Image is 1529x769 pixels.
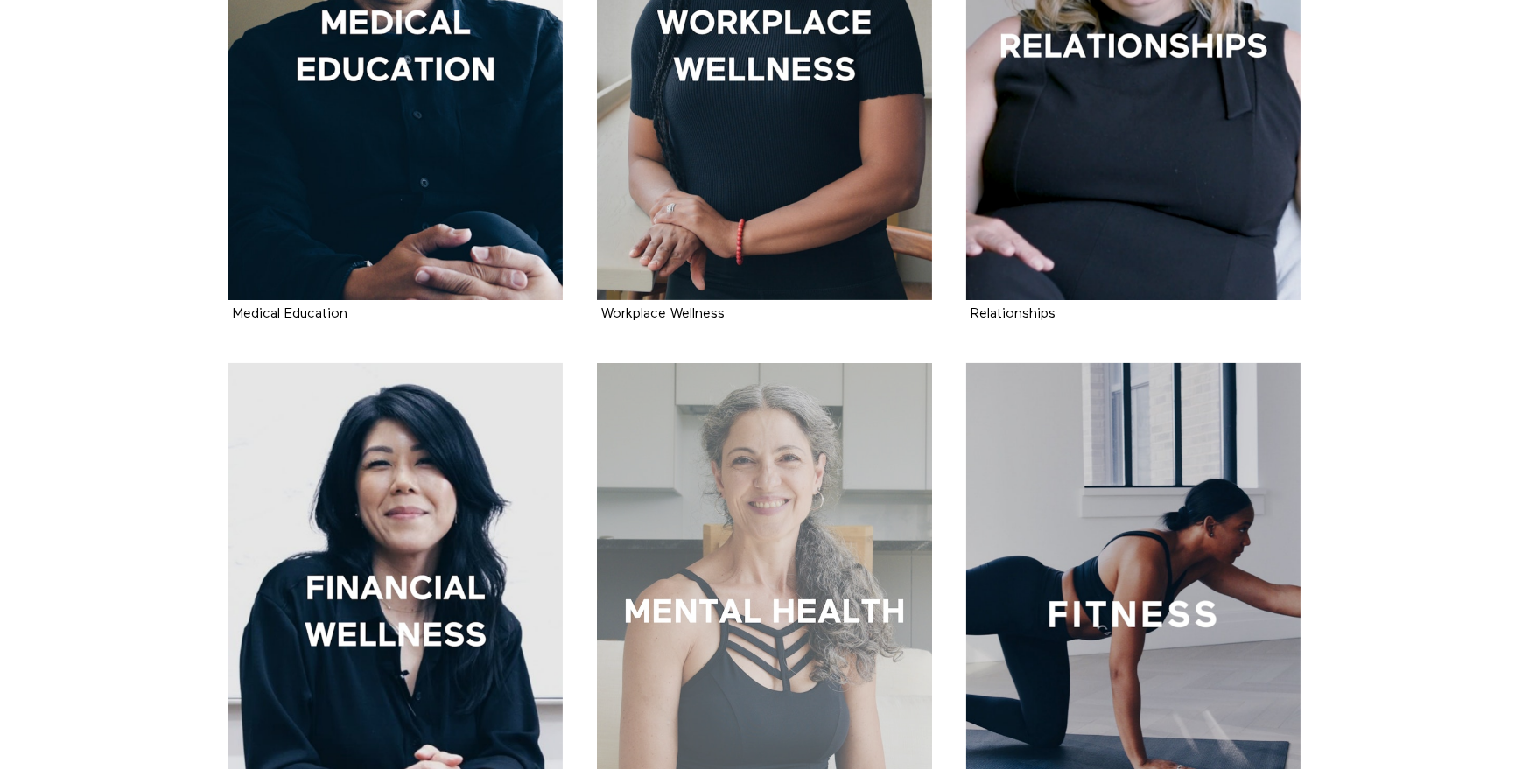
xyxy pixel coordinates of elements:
a: Workplace Wellness [601,307,725,320]
a: Relationships [971,307,1056,320]
strong: Relationships [971,307,1056,321]
strong: Workplace Wellness [601,307,725,321]
a: Medical Education [233,307,347,320]
strong: Medical Education [233,307,347,321]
